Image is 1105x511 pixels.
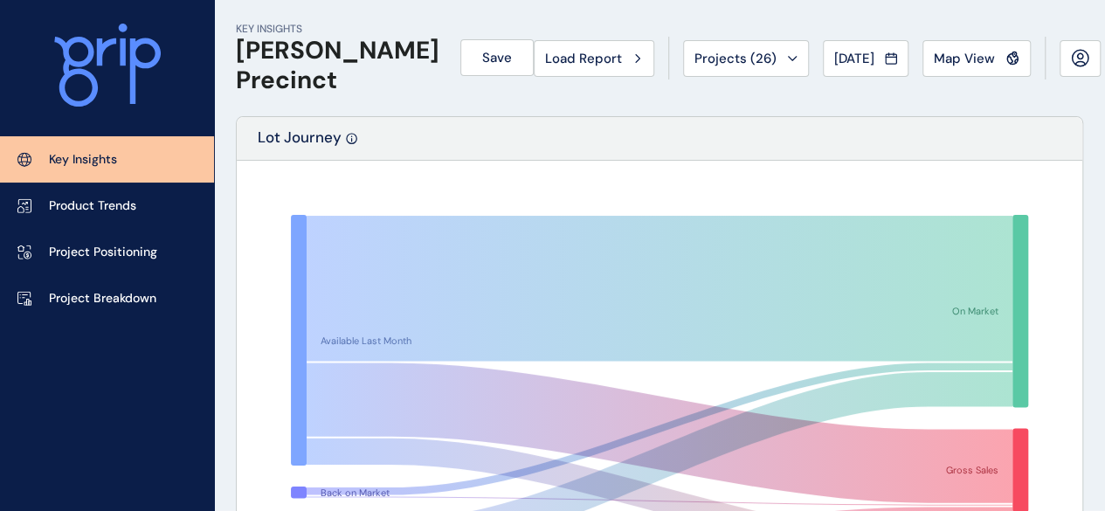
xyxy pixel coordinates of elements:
p: Project Positioning [49,244,157,261]
span: Load Report [545,50,622,67]
p: KEY INSIGHTS [236,22,439,37]
p: Key Insights [49,151,117,169]
h1: [PERSON_NAME] Precinct [236,36,439,94]
p: Product Trends [49,197,136,215]
button: Map View [922,40,1031,77]
p: Project Breakdown [49,290,156,307]
span: [DATE] [834,50,874,67]
button: Save [460,39,534,76]
button: Projects (26) [683,40,809,77]
span: Save [482,49,512,66]
button: [DATE] [823,40,908,77]
p: Lot Journey [258,128,342,160]
span: Map View [934,50,995,67]
span: Projects ( 26 ) [694,50,777,67]
button: Load Report [534,40,654,77]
